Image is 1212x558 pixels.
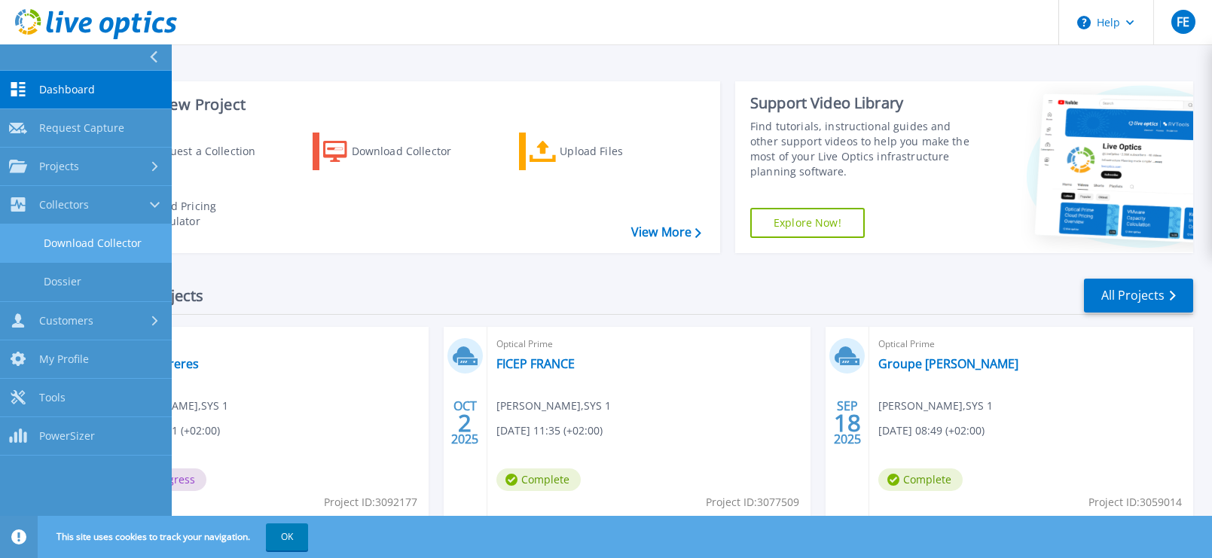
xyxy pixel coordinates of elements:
[150,136,270,166] div: Request a Collection
[324,494,417,511] span: Project ID: 3092177
[496,422,603,439] span: [DATE] 11:35 (+02:00)
[458,416,472,429] span: 2
[39,314,93,328] span: Customers
[450,395,479,450] div: OCT 2025
[107,195,275,233] a: Cloud Pricing Calculator
[496,468,581,491] span: Complete
[266,523,308,550] button: OK
[114,336,420,352] span: Optical Prime
[878,468,963,491] span: Complete
[107,133,275,170] a: Request a Collection
[107,96,701,113] h3: Start a New Project
[41,523,308,550] span: This site uses cookies to track your navigation.
[1177,16,1189,28] span: FE
[39,83,95,96] span: Dashboard
[39,160,79,173] span: Projects
[39,391,66,404] span: Tools
[878,336,1184,352] span: Optical Prime
[313,133,481,170] a: Download Collector
[750,93,981,113] div: Support Video Library
[496,398,611,414] span: [PERSON_NAME] , SYS 1
[39,121,124,135] span: Request Capture
[1088,494,1182,511] span: Project ID: 3059014
[878,422,985,439] span: [DATE] 08:49 (+02:00)
[519,133,687,170] a: Upload Files
[560,136,680,166] div: Upload Files
[750,119,981,179] div: Find tutorials, instructional guides and other support videos to help you make the most of your L...
[833,395,862,450] div: SEP 2025
[148,199,268,229] div: Cloud Pricing Calculator
[39,352,89,366] span: My Profile
[496,356,575,371] a: FICEP FRANCE
[1084,279,1193,313] a: All Projects
[631,225,701,239] a: View More
[834,416,861,429] span: 18
[750,208,865,238] a: Explore Now!
[878,398,993,414] span: [PERSON_NAME] , SYS 1
[706,494,799,511] span: Project ID: 3077509
[39,429,95,443] span: PowerSizer
[39,198,89,212] span: Collectors
[496,336,802,352] span: Optical Prime
[878,356,1018,371] a: Groupe [PERSON_NAME]
[352,136,472,166] div: Download Collector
